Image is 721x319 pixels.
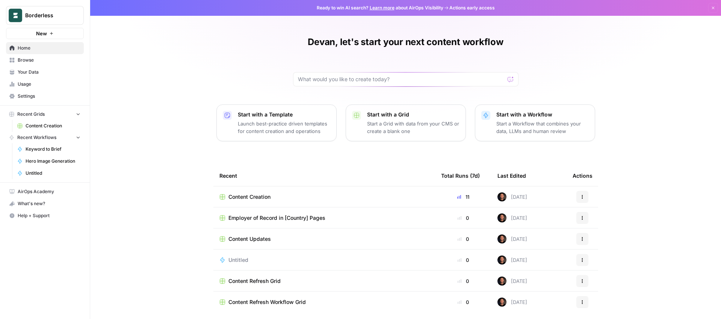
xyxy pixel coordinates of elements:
div: 0 [441,256,485,264]
a: Hero Image Generation [14,155,84,167]
span: Actions early access [449,5,495,11]
img: eu7dk7ikjikpmnmm9h80gf881ba6 [497,192,506,201]
h1: Devan, let's start your next content workflow [308,36,503,48]
span: Your Data [18,69,80,76]
div: [DATE] [497,256,527,265]
span: Recent Workflows [17,134,56,141]
p: Start a Grid with data from your CMS or create a blank one [367,120,460,135]
span: Recent Grids [17,111,45,118]
span: Usage [18,81,80,88]
span: New [36,30,47,37]
span: Content Updates [228,235,271,243]
div: [DATE] [497,277,527,286]
p: Launch best-practice driven templates for content creation and operations [238,120,330,135]
button: Workspace: Borderless [6,6,84,25]
a: Your Data [6,66,84,78]
button: Recent Grids [6,109,84,120]
p: Start with a Workflow [496,111,589,118]
div: 11 [441,193,485,201]
div: 0 [441,298,485,306]
button: What's new? [6,198,84,210]
button: Start with a TemplateLaunch best-practice driven templates for content creation and operations [216,104,337,141]
a: Untitled [219,256,429,264]
a: AirOps Academy [6,186,84,198]
button: Start with a WorkflowStart a Workflow that combines your data, LLMs and human review [475,104,595,141]
span: Content Refresh Grid [228,277,281,285]
a: Content Creation [219,193,429,201]
span: Keyword to Brief [26,146,80,153]
img: eu7dk7ikjikpmnmm9h80gf881ba6 [497,277,506,286]
span: Hero Image Generation [26,158,80,165]
div: [DATE] [497,192,527,201]
span: Content Refresh Workflow Grid [228,298,306,306]
div: 0 [441,214,485,222]
div: Total Runs (7d) [441,165,480,186]
div: Last Edited [497,165,526,186]
a: Learn more [370,5,395,11]
button: Help + Support [6,210,84,222]
span: Borderless [25,12,71,19]
button: Start with a GridStart a Grid with data from your CMS or create a blank one [346,104,466,141]
p: Start with a Template [238,111,330,118]
img: eu7dk7ikjikpmnmm9h80gf881ba6 [497,256,506,265]
p: Start with a Grid [367,111,460,118]
a: Content Creation [14,120,84,132]
span: Help + Support [18,212,80,219]
span: Settings [18,93,80,100]
input: What would you like to create today? [298,76,505,83]
div: Recent [219,165,429,186]
span: Employer of Record in [Country] Pages [228,214,325,222]
img: eu7dk7ikjikpmnmm9h80gf881ba6 [497,213,506,222]
span: Untitled [228,256,248,264]
a: Home [6,42,84,54]
div: 0 [441,235,485,243]
a: Browse [6,54,84,66]
div: What's new? [6,198,83,209]
div: 0 [441,277,485,285]
p: Start a Workflow that combines your data, LLMs and human review [496,120,589,135]
div: [DATE] [497,298,527,307]
button: Recent Workflows [6,132,84,143]
a: Content Updates [219,235,429,243]
button: New [6,28,84,39]
a: Untitled [14,167,84,179]
a: Usage [6,78,84,90]
span: Content Creation [26,122,80,129]
a: Content Refresh Grid [219,277,429,285]
img: eu7dk7ikjikpmnmm9h80gf881ba6 [497,234,506,243]
span: Content Creation [228,193,271,201]
a: Content Refresh Workflow Grid [219,298,429,306]
img: eu7dk7ikjikpmnmm9h80gf881ba6 [497,298,506,307]
a: Keyword to Brief [14,143,84,155]
a: Settings [6,90,84,102]
div: [DATE] [497,234,527,243]
img: Borderless Logo [9,9,22,22]
div: [DATE] [497,213,527,222]
span: Home [18,45,80,51]
span: Browse [18,57,80,63]
div: Actions [573,165,593,186]
a: Employer of Record in [Country] Pages [219,214,429,222]
span: AirOps Academy [18,188,80,195]
span: Untitled [26,170,80,177]
span: Ready to win AI search? about AirOps Visibility [317,5,443,11]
